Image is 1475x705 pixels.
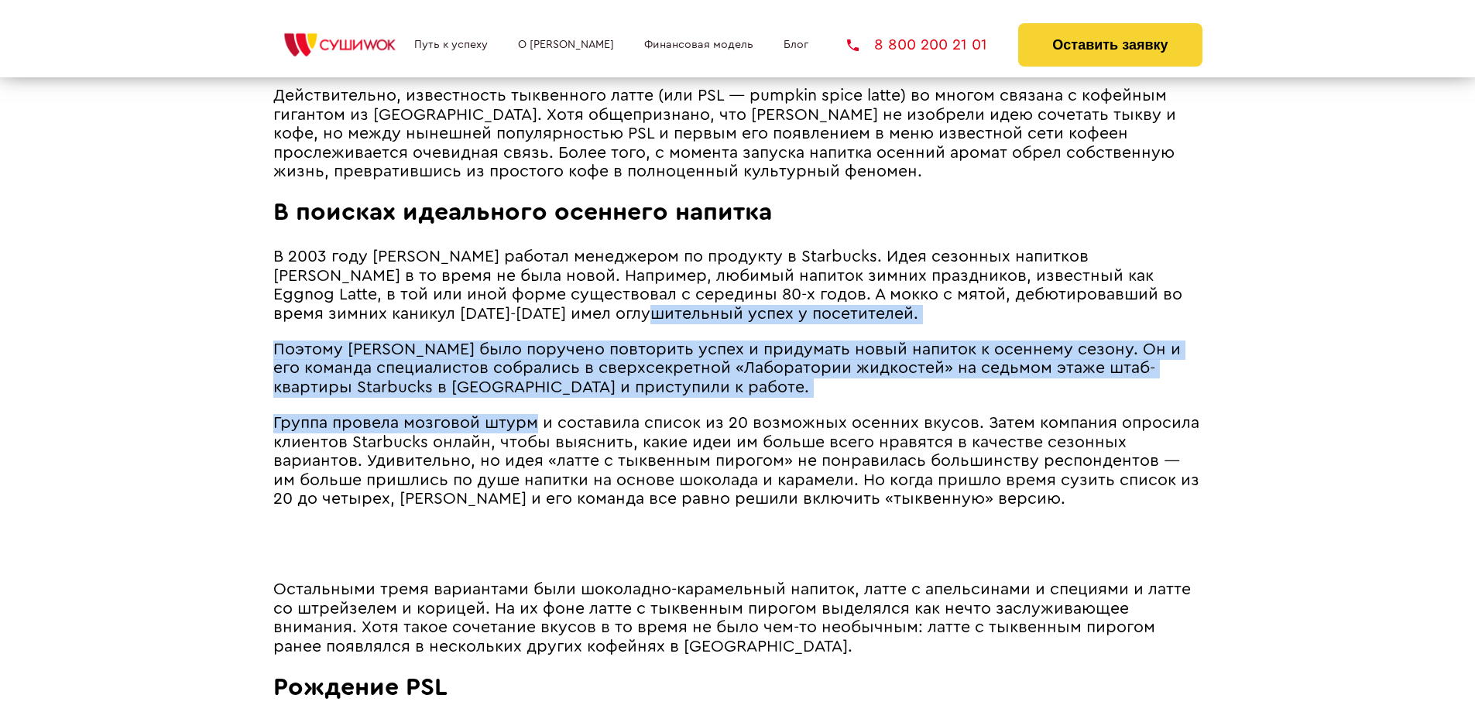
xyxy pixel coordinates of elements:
[644,39,753,51] a: Финансовая модель
[273,200,772,224] span: В поисках идеального осеннего напитка
[273,248,1182,322] span: В 2003 году [PERSON_NAME] работал менеджером по продукту в Starbucks. Идея сезонных напитков [PER...
[518,39,614,51] a: О [PERSON_NAME]
[874,37,987,53] span: 8 800 200 21 01
[847,37,987,53] a: 8 800 200 21 01
[273,415,1199,507] span: Группа провела мозговой штурм и составила список из 20 возможных осенних вкусов. Затем компания о...
[273,87,1176,180] span: Действительно, известность тыквенного латте (или PSL ― pumpkin spice latte) во многом связана с к...
[1018,23,1202,67] button: Оставить заявку
[273,675,448,700] span: Рождение PSL
[784,39,808,51] a: Блог
[273,341,1181,395] span: Поэтому [PERSON_NAME] было поручено повторить успех и придумать новый напиток к осеннему сезону. ...
[273,581,1191,655] span: Остальными тремя вариантами были шоколадно-карамельный напиток, латте с апельсинами и специями и ...
[414,39,488,51] a: Путь к успеху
